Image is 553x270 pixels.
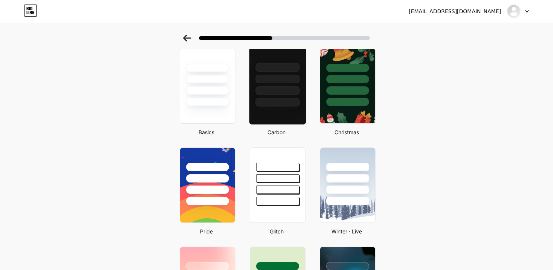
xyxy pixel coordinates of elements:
div: Glitch [247,227,306,235]
div: Carbon [247,128,306,136]
div: Pride [177,227,235,235]
div: Christmas [318,128,376,136]
div: [EMAIL_ADDRESS][DOMAIN_NAME] [409,8,501,15]
div: Winter · Live [318,227,376,235]
img: hilaro [507,4,521,18]
div: Basics [177,128,235,136]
